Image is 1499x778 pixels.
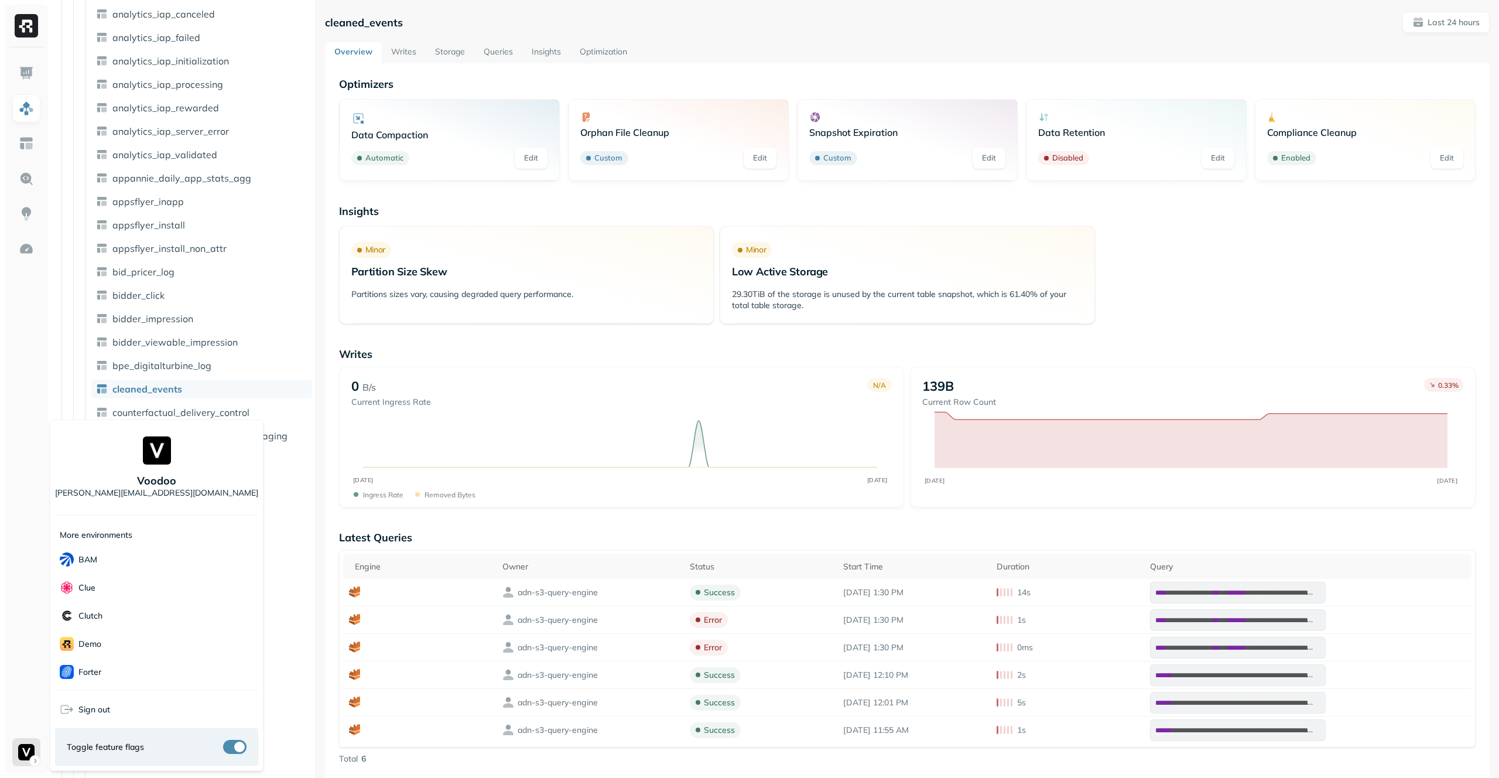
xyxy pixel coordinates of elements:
[78,610,102,622] p: Clutch
[78,667,101,678] p: Forter
[60,552,74,567] img: BAM
[78,639,101,650] p: demo
[60,637,74,651] img: demo
[78,704,110,715] span: Sign out
[60,665,74,679] img: Forter
[78,582,95,593] p: Clue
[60,609,74,623] img: Clutch
[137,474,176,487] p: Voodoo
[60,530,132,541] p: More environments
[67,742,144,753] span: Toggle feature flags
[55,487,258,499] p: [PERSON_NAME][EMAIL_ADDRESS][DOMAIN_NAME]
[60,581,74,595] img: Clue
[78,554,97,565] p: BAM
[143,436,171,465] img: Voodoo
